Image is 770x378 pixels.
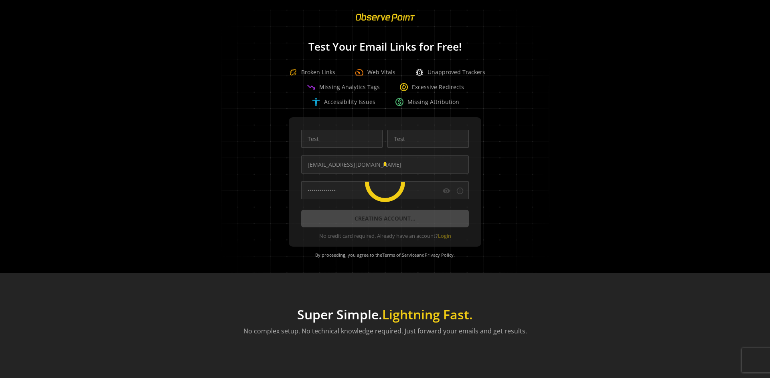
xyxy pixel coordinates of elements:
span: paid [395,97,404,107]
div: Unapproved Trackers [415,67,485,77]
a: Terms of Service [382,252,417,258]
span: speed [355,67,364,77]
a: Privacy Policy [425,252,454,258]
div: Missing Attribution [395,97,459,107]
span: Lightning Fast. [382,306,473,323]
div: Excessive Redirects [399,82,464,92]
p: No complex setup. No technical knowledge required. Just forward your emails and get results. [243,326,527,336]
div: By proceeding, you agree to the and . [299,247,471,264]
span: accessibility [311,97,321,107]
div: Accessibility Issues [311,97,375,107]
div: Web Vitals [355,67,395,77]
span: change_circle [399,82,409,92]
span: bug_report [415,67,424,77]
div: Broken Links [285,64,335,80]
span: trending_down [306,82,316,92]
img: Broken Link [285,64,301,80]
h1: Super Simple. [243,307,527,322]
a: ObservePoint Homepage [351,18,420,26]
h1: Test Your Email Links for Free! [209,41,561,53]
div: Missing Analytics Tags [306,82,380,92]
